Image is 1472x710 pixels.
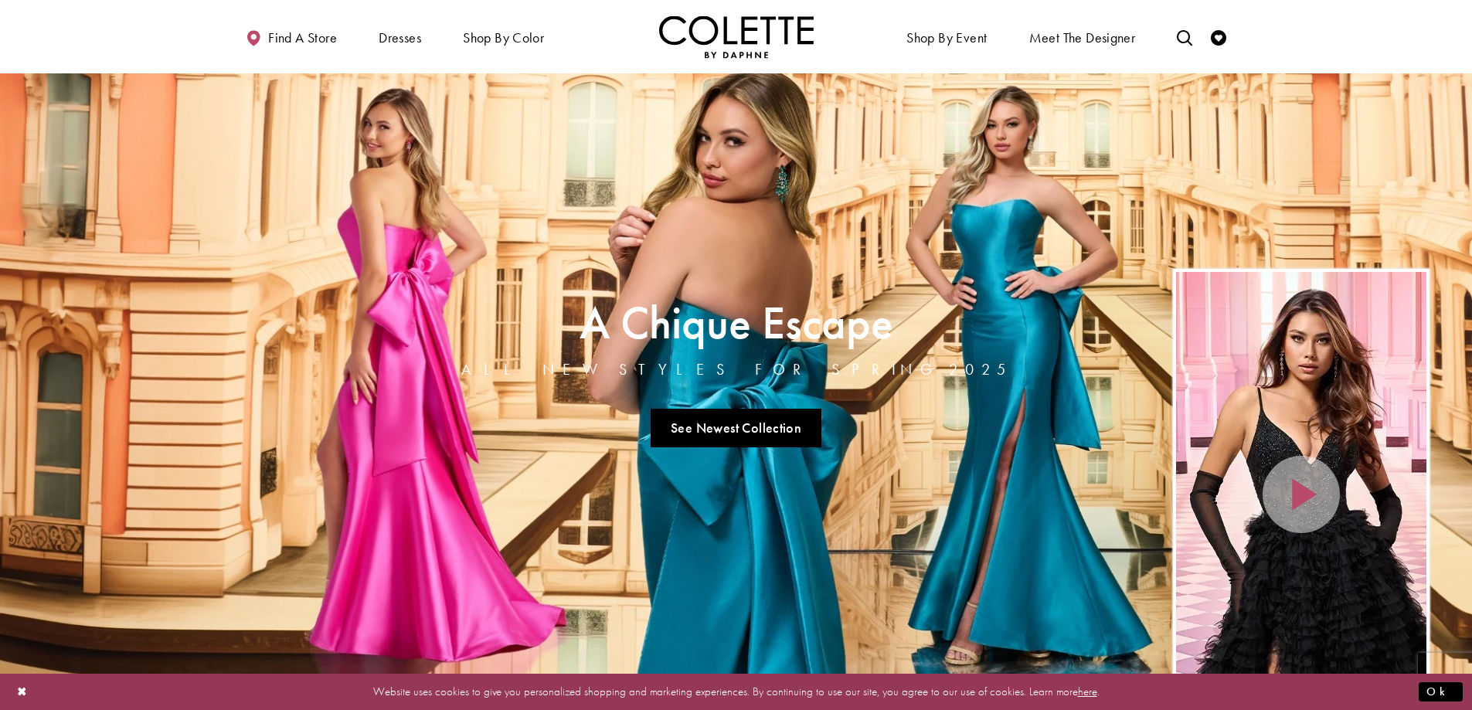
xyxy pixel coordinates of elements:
a: See Newest Collection A Chique Escape All New Styles For Spring 2025 [651,409,822,447]
button: Close Dialog [9,678,36,705]
ul: Slider Links [457,403,1016,454]
p: Website uses cookies to give you personalized shopping and marketing experiences. By continuing t... [111,681,1361,702]
a: here [1078,684,1097,699]
button: Submit Dialog [1419,682,1463,702]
